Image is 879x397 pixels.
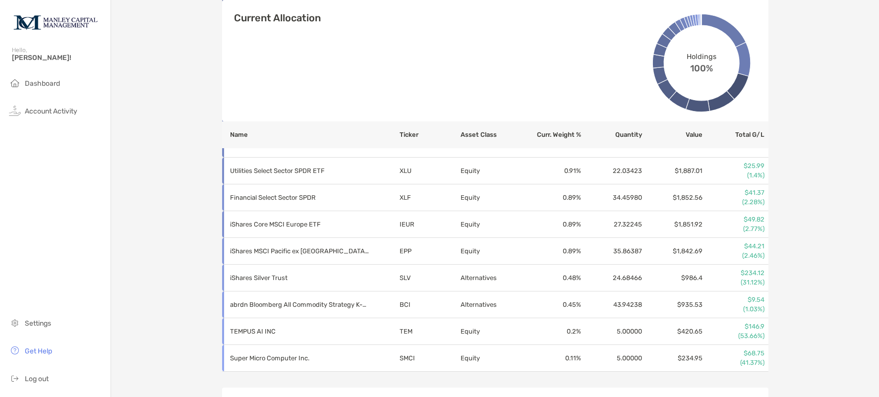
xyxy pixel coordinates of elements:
[230,191,369,204] p: Financial Select Sector SPDR
[582,318,643,345] td: 5.00000
[703,269,764,278] p: $234.12
[399,238,460,265] td: EPP
[643,238,703,265] td: $1,842.69
[460,345,521,372] td: Equity
[582,184,643,211] td: 34.45980
[703,295,764,304] p: $9.54
[25,107,77,115] span: Account Activity
[399,121,460,148] th: Ticker
[521,158,582,184] td: 0.91 %
[703,188,764,197] p: $41.37
[703,278,764,287] p: (31.12%)
[9,105,21,116] img: activity icon
[521,345,582,372] td: 0.11 %
[230,352,369,364] p: Super Micro Computer Inc.
[643,345,703,372] td: $234.95
[230,245,369,257] p: iShares MSCI Pacific ex Japan ETF
[703,305,764,314] p: (1.03%)
[521,211,582,238] td: 0.89 %
[521,265,582,291] td: 0.48 %
[460,158,521,184] td: Equity
[460,291,521,318] td: Alternatives
[643,121,703,148] th: Value
[230,218,369,230] p: iShares Core MSCI Europe ETF
[643,318,703,345] td: $420.65
[703,198,764,207] p: (2.28%)
[687,52,716,60] span: Holdings
[460,318,521,345] td: Equity
[703,242,764,251] p: $44.21
[582,238,643,265] td: 35.86387
[582,265,643,291] td: 24.68466
[230,272,369,284] p: iShares Silver Trust
[703,322,764,331] p: $146.9
[703,251,764,260] p: (2.46%)
[460,238,521,265] td: Equity
[399,158,460,184] td: XLU
[703,215,764,224] p: $49.82
[582,291,643,318] td: 43.94238
[25,347,52,355] span: Get Help
[582,345,643,372] td: 5.00000
[703,171,764,180] p: (1.4%)
[399,345,460,372] td: SMCI
[9,77,21,89] img: household icon
[521,291,582,318] td: 0.45 %
[12,4,99,40] img: Zoe Logo
[643,158,703,184] td: $1,887.01
[521,318,582,345] td: 0.2 %
[9,344,21,356] img: get-help icon
[582,211,643,238] td: 27.32245
[521,184,582,211] td: 0.89 %
[643,291,703,318] td: $935.53
[643,184,703,211] td: $1,852.56
[25,375,49,383] span: Log out
[703,349,764,358] p: $68.75
[230,298,369,311] p: abrdn Bloomberg All Commodity Strategy K-1 Free ETF
[703,332,764,340] p: (53.66%)
[690,61,713,74] span: 100%
[703,121,768,148] th: Total G/L
[643,211,703,238] td: $1,851.92
[399,291,460,318] td: BCI
[460,211,521,238] td: Equity
[460,184,521,211] td: Equity
[399,265,460,291] td: SLV
[9,317,21,329] img: settings icon
[399,318,460,345] td: TEM
[703,225,764,233] p: (2.77%)
[230,165,369,177] p: Utilities Select Sector SPDR ETF
[25,319,51,328] span: Settings
[521,238,582,265] td: 0.89 %
[234,12,321,24] h4: Current Allocation
[230,325,369,338] p: TEMPUS AI INC
[460,265,521,291] td: Alternatives
[582,121,643,148] th: Quantity
[222,121,399,148] th: Name
[25,79,60,88] span: Dashboard
[399,211,460,238] td: IEUR
[643,265,703,291] td: $986.4
[460,121,521,148] th: Asset Class
[399,184,460,211] td: XLF
[521,121,582,148] th: Curr. Weight %
[9,372,21,384] img: logout icon
[703,162,764,170] p: $25.99
[12,54,105,62] span: [PERSON_NAME]!
[582,158,643,184] td: 22.03423
[703,358,764,367] p: (41.37%)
